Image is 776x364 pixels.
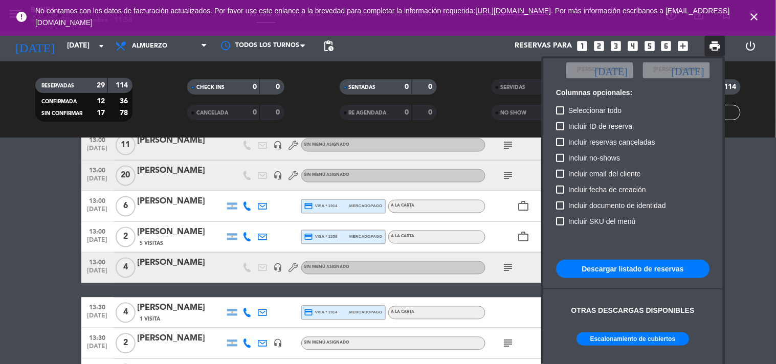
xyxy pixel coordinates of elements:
a: [URL][DOMAIN_NAME] [476,7,551,15]
span: Incluir no-shows [569,152,620,164]
h6: Columnas opcionales: [557,88,710,97]
i: [DATE] [595,65,628,75]
span: pending_actions [322,40,335,52]
span: [PERSON_NAME] [654,65,700,75]
span: print [709,40,721,52]
div: Otras descargas disponibles [571,305,695,316]
i: [DATE] [672,65,704,75]
span: Incluir email del cliente [569,168,641,180]
span: Incluir SKU del menú [569,215,636,227]
span: Incluir fecha de creación [569,184,647,196]
span: Incluir reservas canceladas [569,136,656,148]
span: No contamos con los datos de facturación actualizados. Por favor use este enlance a la brevedad p... [35,7,730,27]
span: Incluir ID de reserva [569,120,633,132]
a: . Por más información escríbanos a [EMAIL_ADDRESS][DOMAIN_NAME] [35,7,730,27]
span: [PERSON_NAME] [577,65,623,75]
i: error [15,11,28,23]
span: Incluir documento de identidad [569,199,667,212]
button: Escalonamiento de cubiertos [577,332,690,346]
span: Seleccionar todo [569,104,622,117]
i: close [748,11,761,23]
button: Descargar listado de reservas [557,260,710,278]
